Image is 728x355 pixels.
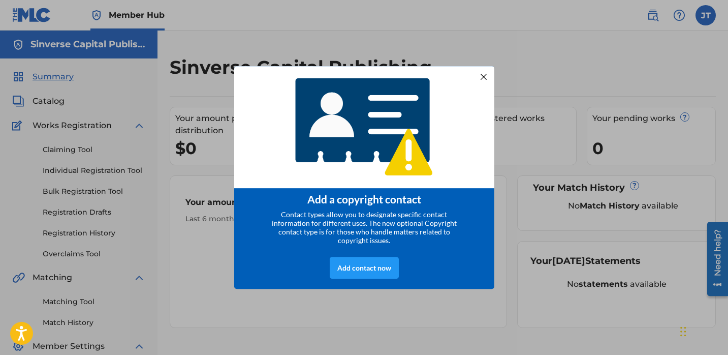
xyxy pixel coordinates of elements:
div: Need help? [11,11,25,58]
div: Open Resource Center [8,4,28,78]
div: Add contact now [330,257,399,279]
div: entering modal [234,66,494,289]
span: Contact types allow you to designate specific contact information for different uses. The new opt... [272,210,457,245]
div: Add a copyright contact [247,193,482,205]
img: 4768233920565408.png [289,71,440,183]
